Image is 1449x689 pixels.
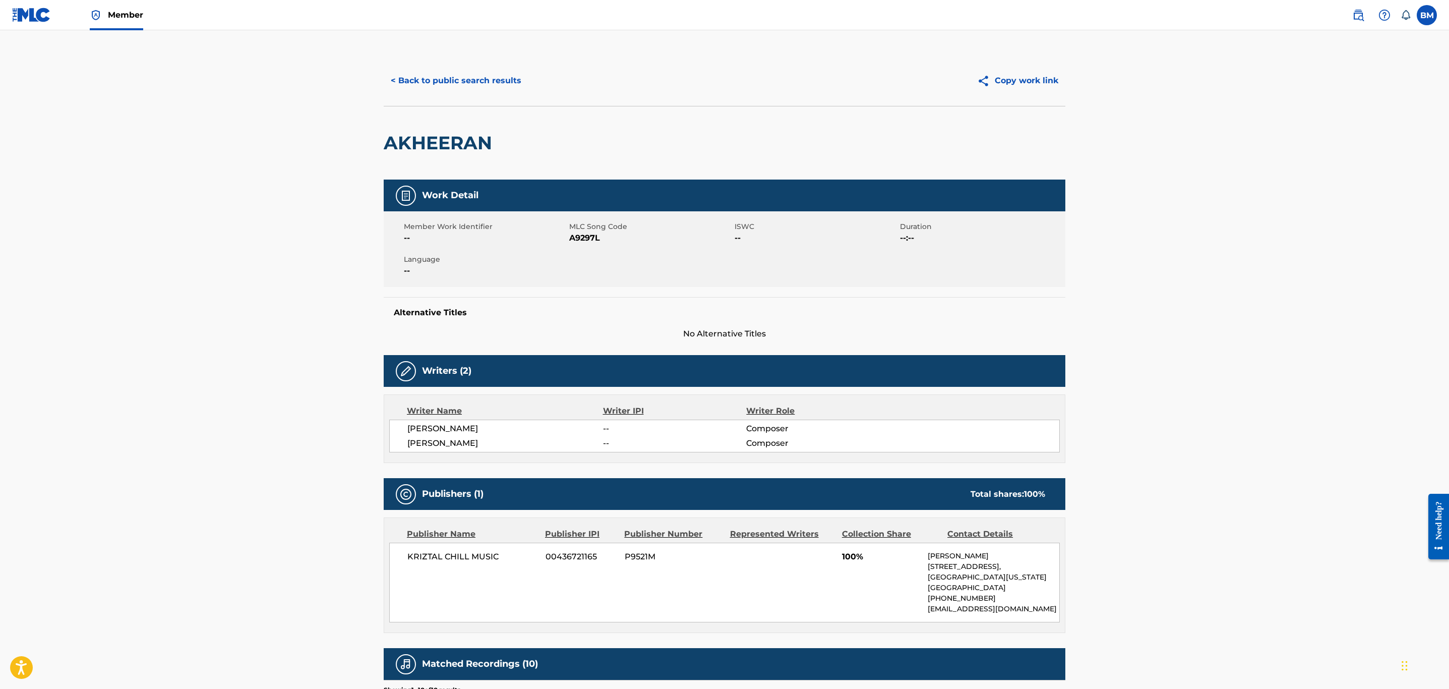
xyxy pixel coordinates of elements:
[842,551,920,563] span: 100%
[1399,641,1449,689] iframe: Chat Widget
[400,365,412,377] img: Writers
[900,221,1063,232] span: Duration
[900,232,1063,244] span: --:--
[1421,486,1449,567] iframe: Resource Center
[422,365,471,377] h5: Writers (2)
[422,658,538,670] h5: Matched Recordings (10)
[746,405,877,417] div: Writer Role
[971,488,1045,500] div: Total shares:
[735,221,897,232] span: ISWC
[1402,651,1408,681] div: Drag
[400,658,412,670] img: Matched Recordings
[1378,9,1391,21] img: help
[1401,10,1411,20] div: Notifications
[400,488,412,500] img: Publishers
[947,528,1045,540] div: Contact Details
[404,254,567,265] span: Language
[603,437,746,449] span: --
[407,437,603,449] span: [PERSON_NAME]
[970,68,1065,93] button: Copy work link
[400,190,412,202] img: Work Detail
[422,190,478,201] h5: Work Detail
[569,221,732,232] span: MLC Song Code
[928,551,1059,561] p: [PERSON_NAME]
[407,423,603,435] span: [PERSON_NAME]
[404,232,567,244] span: --
[1348,5,1368,25] a: Public Search
[422,488,484,500] h5: Publishers (1)
[1024,489,1045,499] span: 100 %
[730,528,834,540] div: Represented Writers
[384,68,528,93] button: < Back to public search results
[1417,5,1437,25] div: User Menu
[546,551,617,563] span: 00436721165
[1352,9,1364,21] img: search
[977,75,995,87] img: Copy work link
[625,551,722,563] span: P9521M
[108,9,143,21] span: Member
[404,265,567,277] span: --
[842,528,940,540] div: Collection Share
[12,8,51,22] img: MLC Logo
[603,423,746,435] span: --
[404,221,567,232] span: Member Work Identifier
[394,308,1055,318] h5: Alternative Titles
[1374,5,1395,25] div: Help
[384,328,1065,340] span: No Alternative Titles
[928,604,1059,614] p: [EMAIL_ADDRESS][DOMAIN_NAME]
[928,561,1059,572] p: [STREET_ADDRESS],
[603,405,747,417] div: Writer IPI
[384,132,497,154] h2: AKHEERAN
[735,232,897,244] span: --
[545,528,617,540] div: Publisher IPI
[407,528,537,540] div: Publisher Name
[407,405,603,417] div: Writer Name
[407,551,538,563] span: KRIZTAL CHILL MUSIC
[928,593,1059,604] p: [PHONE_NUMBER]
[746,437,877,449] span: Composer
[746,423,877,435] span: Composer
[90,9,102,21] img: Top Rightsholder
[624,528,722,540] div: Publisher Number
[928,572,1059,583] p: [GEOGRAPHIC_DATA][US_STATE]
[569,232,732,244] span: A9297L
[928,583,1059,593] p: [GEOGRAPHIC_DATA]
